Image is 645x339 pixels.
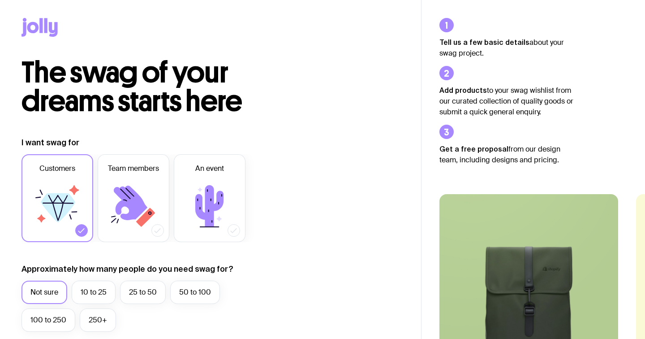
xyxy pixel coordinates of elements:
label: 250+ [80,309,116,332]
label: I want swag for [21,137,79,148]
label: 100 to 250 [21,309,75,332]
span: Customers [39,163,75,174]
label: 50 to 100 [170,281,220,304]
strong: Add products [439,86,487,94]
p: from our design team, including designs and pricing. [439,143,574,165]
label: 10 to 25 [72,281,116,304]
label: Not sure [21,281,67,304]
strong: Tell us a few basic details [439,38,529,46]
p: to your swag wishlist from our curated collection of quality goods or submit a quick general enqu... [439,85,574,117]
span: The swag of your dreams starts here [21,55,242,119]
span: Team members [108,163,159,174]
p: about your swag project. [439,37,574,59]
strong: Get a free proposal [439,145,508,153]
span: An event [195,163,224,174]
label: 25 to 50 [120,281,166,304]
label: Approximately how many people do you need swag for? [21,264,233,274]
